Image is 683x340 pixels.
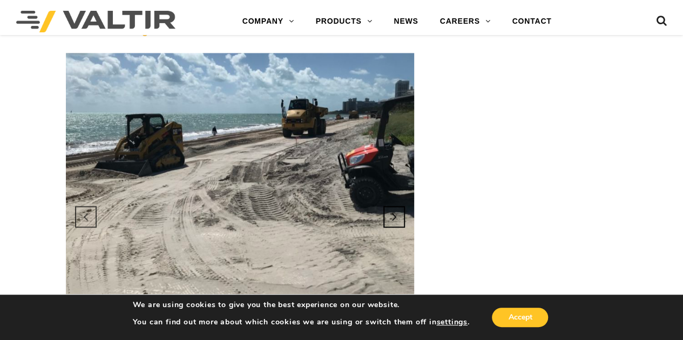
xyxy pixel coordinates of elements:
a: Next [380,202,409,231]
a: Previous [71,202,100,231]
p: We are using cookies to give you the best experience on our website. [133,300,470,310]
a: ENR Magazine [103,25,175,36]
a: CONTACT [501,11,562,32]
button: settings [436,317,467,327]
img: Valtir [16,11,175,32]
a: PRODUCTS [305,11,383,32]
a: NEWS [383,11,429,32]
a: COMPANY [232,11,305,32]
button: Accept [492,308,548,327]
p: You can find out more about which cookies we are using or switch them off in . [133,317,470,327]
a: CAREERS [429,11,502,32]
